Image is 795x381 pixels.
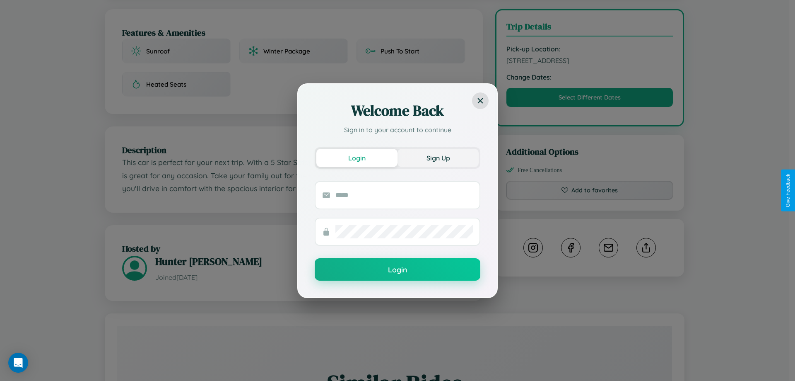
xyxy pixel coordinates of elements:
[397,149,479,167] button: Sign Up
[8,353,28,373] div: Open Intercom Messenger
[316,149,397,167] button: Login
[315,101,480,121] h2: Welcome Back
[315,258,480,281] button: Login
[315,125,480,135] p: Sign in to your account to continue
[785,174,791,207] div: Give Feedback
